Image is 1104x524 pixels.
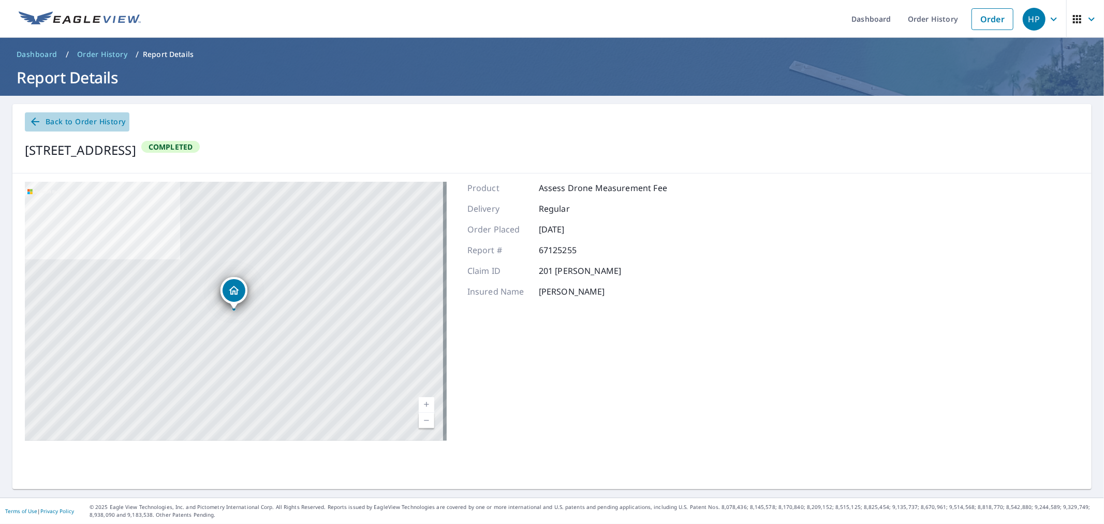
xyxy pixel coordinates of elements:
p: Insured Name [467,285,529,298]
p: [PERSON_NAME] [539,285,605,298]
nav: breadcrumb [12,46,1092,63]
p: | [5,508,74,514]
div: [STREET_ADDRESS] [25,141,136,159]
div: Dropped pin, building 1, Residential property, 201 S Fairview Ave Liberty, MO 64068 [220,277,247,309]
p: 201 [PERSON_NAME] [539,265,622,277]
span: Completed [142,142,199,152]
p: Claim ID [467,265,529,277]
p: Product [467,182,529,194]
img: EV Logo [19,11,141,27]
span: Back to Order History [29,115,125,128]
a: Terms of Use [5,507,37,515]
a: Privacy Policy [40,507,74,515]
a: Order History [73,46,131,63]
a: Order [971,8,1013,30]
a: Back to Order History [25,112,129,132]
a: Dashboard [12,46,62,63]
h1: Report Details [12,67,1092,88]
p: Delivery [467,202,529,215]
a: Current Level 17, Zoom Out [419,413,434,428]
span: Order History [77,49,127,60]
p: Regular [539,202,601,215]
p: Assess Drone Measurement Fee [539,182,667,194]
p: © 2025 Eagle View Technologies, Inc. and Pictometry International Corp. All Rights Reserved. Repo... [90,503,1099,519]
p: [DATE] [539,223,601,236]
li: / [136,48,139,61]
p: Order Placed [467,223,529,236]
li: / [66,48,69,61]
div: HP [1023,8,1046,31]
a: Current Level 17, Zoom In [419,397,434,413]
p: Report # [467,244,529,256]
p: 67125255 [539,244,601,256]
p: Report Details [143,49,194,60]
span: Dashboard [17,49,57,60]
